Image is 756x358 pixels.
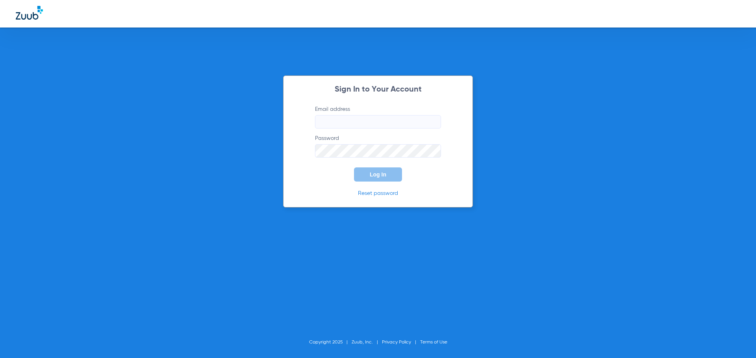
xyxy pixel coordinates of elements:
a: Privacy Policy [382,340,411,345]
a: Terms of Use [420,340,447,345]
h2: Sign In to Your Account [303,86,453,94]
button: Log In [354,167,402,182]
a: Reset password [358,191,398,196]
img: Zuub Logo [16,6,43,20]
li: Copyright 2025 [309,338,352,346]
input: Password [315,144,441,158]
label: Password [315,134,441,158]
iframe: Chat Widget [717,320,756,358]
li: Zuub, Inc. [352,338,382,346]
input: Email address [315,115,441,129]
span: Log In [370,171,386,178]
label: Email address [315,105,441,129]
